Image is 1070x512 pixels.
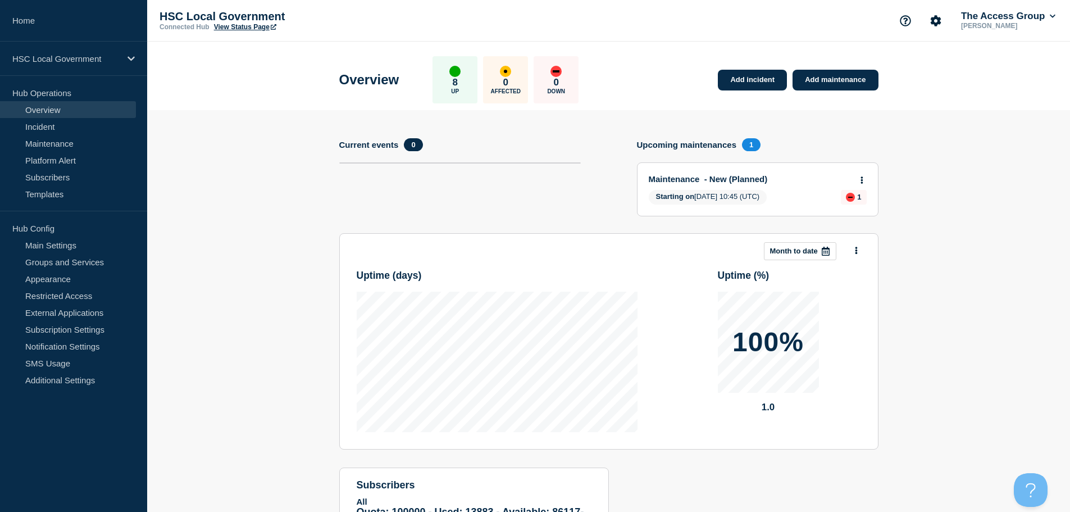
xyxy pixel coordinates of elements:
p: [PERSON_NAME] [959,22,1058,30]
p: All [357,497,591,506]
div: up [449,66,461,77]
button: Account settings [924,9,948,33]
span: 1 [742,138,761,151]
p: Down [547,88,565,94]
button: Month to date [764,242,836,260]
a: Add maintenance [793,70,878,90]
h4: subscribers [357,479,591,491]
div: affected [500,66,511,77]
h4: Current events [339,140,399,149]
p: 8 [453,77,458,88]
h3: Uptime ( % ) [718,270,861,282]
div: down [846,193,855,202]
h3: Uptime ( days ) [357,270,638,282]
div: down [550,66,562,77]
h1: Overview [339,72,399,88]
span: 0 [404,138,422,151]
p: HSC Local Government [160,10,384,23]
p: Affected [491,88,521,94]
p: 100% [732,329,804,356]
p: 0 [554,77,559,88]
a: Maintenance - New (Planned) [649,174,852,184]
p: Connected Hub [160,23,210,31]
p: 0 [503,77,508,88]
iframe: Help Scout Beacon - Open [1014,473,1048,507]
p: HSC Local Government [12,54,120,64]
p: Month to date [770,247,818,255]
p: Up [451,88,459,94]
button: The Access Group [959,11,1058,22]
a: View Status Page [214,23,276,31]
span: [DATE] 10:45 (UTC) [649,190,767,205]
button: Support [894,9,917,33]
a: Add incident [718,70,787,90]
span: Starting on [656,192,695,201]
h4: Upcoming maintenances [637,140,737,149]
p: 1.0 [718,402,819,413]
p: 1 [857,193,861,201]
